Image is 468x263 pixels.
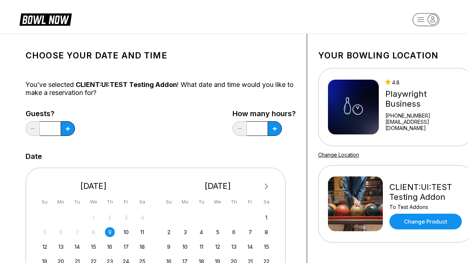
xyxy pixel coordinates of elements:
div: Choose Wednesday, November 5th, 2025 [213,227,223,237]
div: We [213,197,223,207]
div: Choose Monday, November 10th, 2025 [180,242,190,252]
div: Choose Thursday, October 9th, 2025 [105,227,115,237]
div: Choose Thursday, October 16th, 2025 [105,242,115,252]
div: Su [40,197,50,207]
div: Fr [245,197,255,207]
div: 4.8 [385,79,464,85]
div: We [88,197,98,207]
div: Choose Saturday, November 15th, 2025 [261,242,271,252]
img: Playwright Business [328,80,379,134]
div: Choose Monday, October 13th, 2025 [56,242,66,252]
div: Mo [56,197,66,207]
div: Playwright Business [385,89,464,109]
div: Sa [261,197,271,207]
div: Choose Saturday, November 1st, 2025 [261,213,271,222]
div: Th [229,197,239,207]
label: How many hours? [233,110,296,118]
div: Mo [180,197,190,207]
div: Choose Tuesday, November 11th, 2025 [196,242,206,252]
div: Sa [137,197,147,207]
div: CLIENT:UI:TEST Testing Addon [389,182,464,202]
div: Choose Friday, October 17th, 2025 [121,242,131,252]
img: CLIENT:UI:TEST Testing Addon [328,176,383,231]
div: Choose Saturday, November 8th, 2025 [261,227,271,237]
span: CLIENT:UI:TEST Testing Addon [76,81,177,88]
div: Choose Friday, November 7th, 2025 [245,227,255,237]
div: Not available Friday, October 3rd, 2025 [121,213,131,222]
div: Not available Saturday, October 4th, 2025 [137,213,147,222]
div: Choose Tuesday, November 4th, 2025 [196,227,206,237]
div: Choose Thursday, November 13th, 2025 [229,242,239,252]
div: Choose Wednesday, November 12th, 2025 [213,242,223,252]
div: Not available Wednesday, October 1st, 2025 [88,213,98,222]
div: Not available Sunday, October 5th, 2025 [40,227,50,237]
div: Choose Wednesday, October 15th, 2025 [88,242,98,252]
div: Choose Saturday, October 11th, 2025 [137,227,147,237]
div: To Test Addons [389,204,464,210]
div: You’ve selected ! What date and time would you like to make a reservation for? [26,81,296,97]
label: Date [26,152,42,160]
div: Fr [121,197,131,207]
div: Choose Friday, November 14th, 2025 [245,242,255,252]
label: Guests? [26,110,75,118]
div: Choose Sunday, November 2nd, 2025 [164,227,174,237]
div: Choose Monday, November 3rd, 2025 [180,227,190,237]
div: Choose Saturday, October 18th, 2025 [137,242,147,252]
div: Choose Thursday, November 6th, 2025 [229,227,239,237]
div: Not available Thursday, October 2nd, 2025 [105,213,115,222]
div: [DATE] [37,181,150,191]
div: Not available Tuesday, October 7th, 2025 [72,227,82,237]
a: [EMAIL_ADDRESS][DOMAIN_NAME] [385,119,464,131]
a: Change Location [318,152,359,158]
div: Tu [196,197,206,207]
div: Not available Wednesday, October 8th, 2025 [88,227,98,237]
div: Choose Tuesday, October 14th, 2025 [72,242,82,252]
div: Choose Sunday, November 9th, 2025 [164,242,174,252]
button: Next Month [261,181,272,193]
h1: Choose your Date and time [26,50,296,61]
div: Su [164,197,174,207]
div: Th [105,197,115,207]
div: Not available Monday, October 6th, 2025 [56,227,66,237]
div: Tu [72,197,82,207]
div: Choose Sunday, October 12th, 2025 [40,242,50,252]
div: [DATE] [161,181,275,191]
a: Change Product [389,214,462,229]
div: Choose Friday, October 10th, 2025 [121,227,131,237]
div: [PHONE_NUMBER] [385,113,464,119]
